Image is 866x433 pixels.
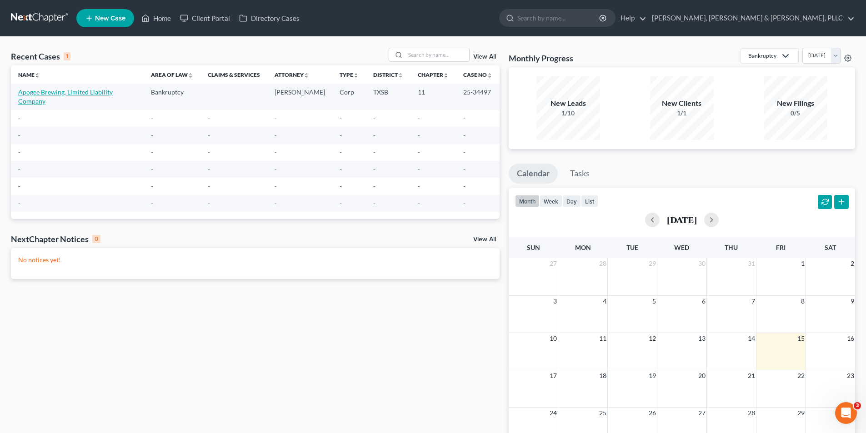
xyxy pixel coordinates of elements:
[463,148,466,156] span: -
[650,98,714,109] div: New Clients
[18,182,20,190] span: -
[267,84,332,109] td: [PERSON_NAME]
[11,51,70,62] div: Recent Cases
[616,10,646,26] a: Help
[536,98,600,109] div: New Leads
[443,73,449,78] i: unfold_more
[602,296,607,307] span: 4
[18,88,113,105] a: Apogee Brewing, Limited Liability Company
[151,182,153,190] span: -
[144,84,200,109] td: Bankruptcy
[463,199,466,207] span: -
[151,148,153,156] span: -
[463,165,466,173] span: -
[235,10,304,26] a: Directory Cases
[398,73,403,78] i: unfold_more
[18,199,20,207] span: -
[854,402,861,409] span: 3
[418,114,420,122] span: -
[18,71,40,78] a: Nameunfold_more
[517,10,601,26] input: Search by name...
[562,164,598,184] a: Tasks
[796,333,806,344] span: 15
[151,131,153,139] span: -
[95,15,125,22] span: New Case
[725,244,738,251] span: Thu
[340,148,342,156] span: -
[648,333,657,344] span: 12
[825,244,836,251] span: Sat
[581,195,598,207] button: list
[598,370,607,381] span: 18
[850,296,855,307] span: 9
[275,114,277,122] span: -
[340,165,342,173] span: -
[697,370,706,381] span: 20
[304,73,309,78] i: unfold_more
[410,84,456,109] td: 11
[340,131,342,139] span: -
[208,165,210,173] span: -
[701,296,706,307] span: 6
[796,370,806,381] span: 22
[340,71,359,78] a: Typeunfold_more
[850,258,855,269] span: 2
[463,182,466,190] span: -
[366,84,410,109] td: TXSB
[275,182,277,190] span: -
[137,10,175,26] a: Home
[598,408,607,418] span: 25
[275,165,277,173] span: -
[208,148,210,156] span: -
[487,73,492,78] i: unfold_more
[626,244,638,251] span: Tue
[418,199,420,207] span: -
[697,258,706,269] span: 30
[64,52,70,60] div: 1
[562,195,581,207] button: day
[418,165,420,173] span: -
[340,182,342,190] span: -
[549,333,558,344] span: 10
[776,244,786,251] span: Fri
[18,148,20,156] span: -
[764,98,827,109] div: New Filings
[208,114,210,122] span: -
[509,164,558,184] a: Calendar
[18,114,20,122] span: -
[800,296,806,307] span: 8
[846,370,855,381] span: 23
[536,109,600,118] div: 1/10
[674,244,689,251] span: Wed
[473,54,496,60] a: View All
[648,408,657,418] span: 26
[747,333,756,344] span: 14
[275,131,277,139] span: -
[747,408,756,418] span: 28
[747,370,756,381] span: 21
[418,182,420,190] span: -
[473,236,496,243] a: View All
[463,114,466,122] span: -
[18,255,492,264] p: No notices yet!
[651,296,657,307] span: 5
[549,370,558,381] span: 17
[527,244,540,251] span: Sun
[373,199,375,207] span: -
[11,234,100,244] div: NextChapter Notices
[647,10,855,26] a: [PERSON_NAME], [PERSON_NAME] & [PERSON_NAME], PLLC
[188,73,193,78] i: unfold_more
[373,148,375,156] span: -
[275,71,309,78] a: Attorneyunfold_more
[509,53,573,64] h3: Monthly Progress
[598,333,607,344] span: 11
[575,244,591,251] span: Mon
[835,402,857,424] iframe: Intercom live chat
[340,199,342,207] span: -
[275,199,277,207] span: -
[151,71,193,78] a: Area of Lawunfold_more
[764,109,827,118] div: 0/5
[373,114,375,122] span: -
[650,109,714,118] div: 1/1
[18,131,20,139] span: -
